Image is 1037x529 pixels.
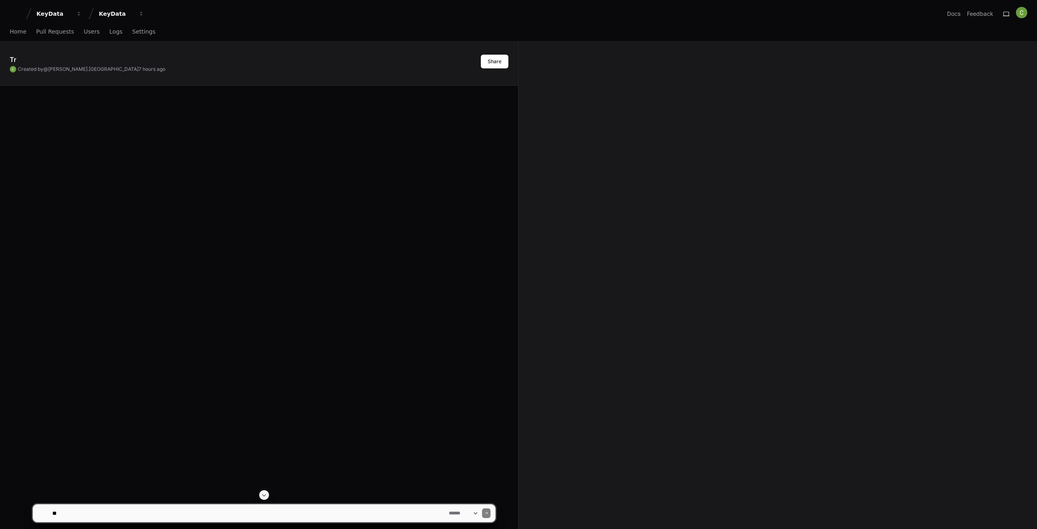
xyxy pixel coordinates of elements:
[84,23,100,41] a: Users
[36,29,74,34] span: Pull Requests
[48,66,139,72] span: [PERSON_NAME].[GEOGRAPHIC_DATA]
[10,29,26,34] span: Home
[33,6,85,21] button: KeyData
[36,10,71,18] div: KeyData
[947,10,960,18] a: Docs
[10,23,26,41] a: Home
[132,29,155,34] span: Settings
[10,55,16,64] app-text-character-animate: Tr
[43,66,48,72] span: @
[99,10,134,18] div: KeyData
[96,6,147,21] button: KeyData
[18,66,165,72] span: Created by
[481,55,508,68] button: Share
[1016,7,1027,18] img: ACg8ocIMhgArYgx6ZSQUNXU5thzs6UsPf9rb_9nFAWwzqr8JC4dkNA=s96-c
[967,10,993,18] button: Feedback
[109,23,122,41] a: Logs
[109,29,122,34] span: Logs
[84,29,100,34] span: Users
[139,66,165,72] span: 7 hours ago
[132,23,155,41] a: Settings
[36,23,74,41] a: Pull Requests
[10,66,16,72] img: ACg8ocIMhgArYgx6ZSQUNXU5thzs6UsPf9rb_9nFAWwzqr8JC4dkNA=s96-c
